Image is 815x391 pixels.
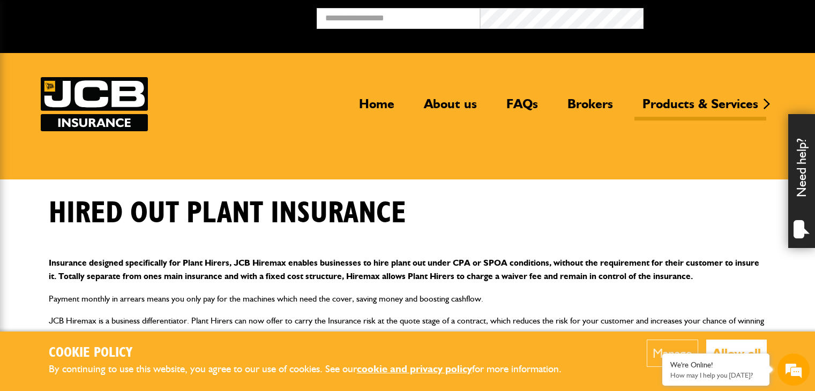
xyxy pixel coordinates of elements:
a: cookie and privacy policy [357,363,472,375]
a: JCB Insurance Services [41,77,148,131]
a: About us [416,96,485,121]
h1: Hired out plant insurance [49,195,406,231]
p: How may I help you today? [670,371,761,379]
div: Need help? [788,114,815,248]
p: By continuing to use this website, you agree to our use of cookies. See our for more information. [49,361,579,378]
p: Insurance designed specifically for Plant Hirers, JCB Hiremax enables businesses to hire plant ou... [49,256,767,283]
p: JCB Hiremax is a business differentiator. Plant Hirers can now offer to carry the Insurance risk ... [49,314,767,341]
a: Brokers [559,96,621,121]
a: Home [351,96,402,121]
button: Allow all [706,340,767,367]
button: Broker Login [644,8,807,25]
a: FAQs [498,96,546,121]
img: JCB Insurance Services logo [41,77,148,131]
p: Payment monthly in arrears means you only pay for the machines which need the cover, saving money... [49,292,767,306]
div: We're Online! [670,360,761,370]
h2: Cookie Policy [49,345,579,362]
a: Products & Services [634,96,766,121]
button: Manage [647,340,698,367]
